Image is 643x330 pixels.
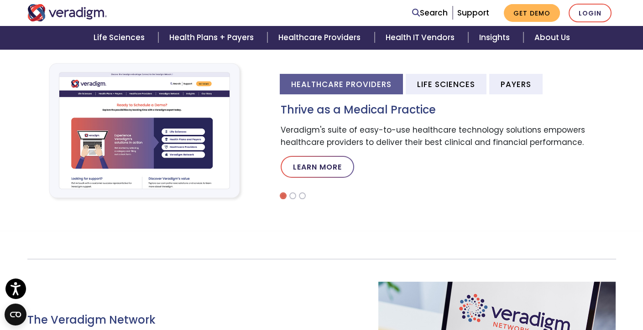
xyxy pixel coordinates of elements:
a: Search [412,7,448,19]
a: Support [457,7,489,18]
p: Veradigm's suite of easy-to-use healthcare technology solutions empowers healthcare providers to ... [281,124,616,149]
li: Payers [489,74,543,94]
iframe: Drift Chat Widget [468,265,632,319]
a: Healthcare Providers [267,26,374,49]
img: Veradigm logo [27,4,107,21]
a: Learn More [281,156,354,178]
h3: The Veradigm Network [27,314,365,327]
button: Open CMP widget [5,304,26,325]
a: Get Demo [504,4,560,22]
a: Insights [468,26,523,49]
a: About Us [523,26,581,49]
li: Life Sciences [406,74,486,94]
a: Login [569,4,612,22]
a: Health IT Vendors [375,26,468,49]
h3: Thrive as a Medical Practice [281,103,616,117]
a: Life Sciences [83,26,158,49]
li: Healthcare Providers [280,74,403,94]
a: Health Plans + Payers [158,26,267,49]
